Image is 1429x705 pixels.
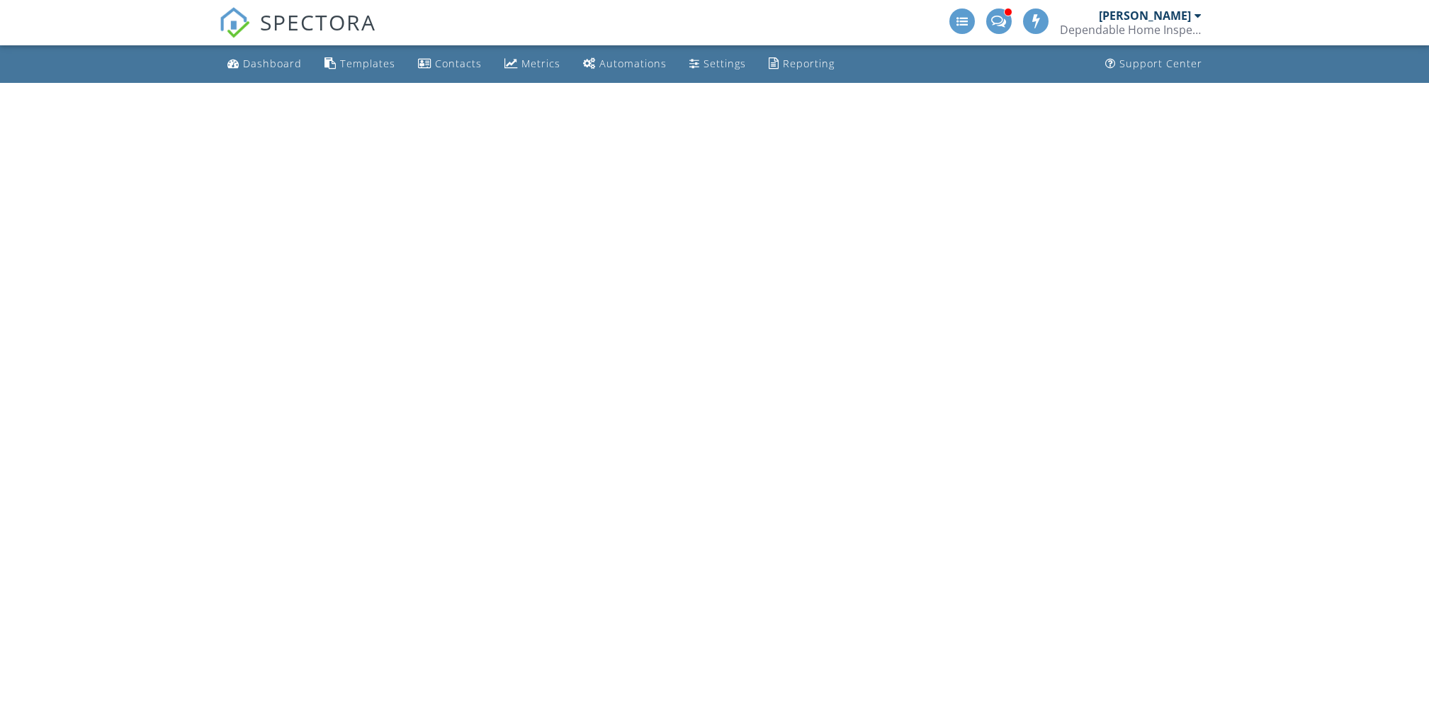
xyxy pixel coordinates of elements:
a: Automations (Advanced) [577,51,672,77]
a: Settings [684,51,752,77]
div: Settings [704,57,746,70]
div: [PERSON_NAME] [1099,9,1191,23]
a: Reporting [763,51,840,77]
div: Dependable Home Inspections LLC [1060,23,1202,37]
div: Automations [599,57,667,70]
div: Reporting [783,57,835,70]
a: Support Center [1100,51,1208,77]
a: Templates [319,51,401,77]
div: Dashboard [243,57,302,70]
div: Contacts [435,57,482,70]
div: Support Center [1119,57,1202,70]
a: SPECTORA [219,19,376,49]
img: The Best Home Inspection Software - Spectora [219,7,250,38]
span: SPECTORA [260,7,376,37]
a: Contacts [412,51,487,77]
div: Metrics [521,57,560,70]
a: Metrics [499,51,566,77]
div: Templates [340,57,395,70]
a: Dashboard [222,51,307,77]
